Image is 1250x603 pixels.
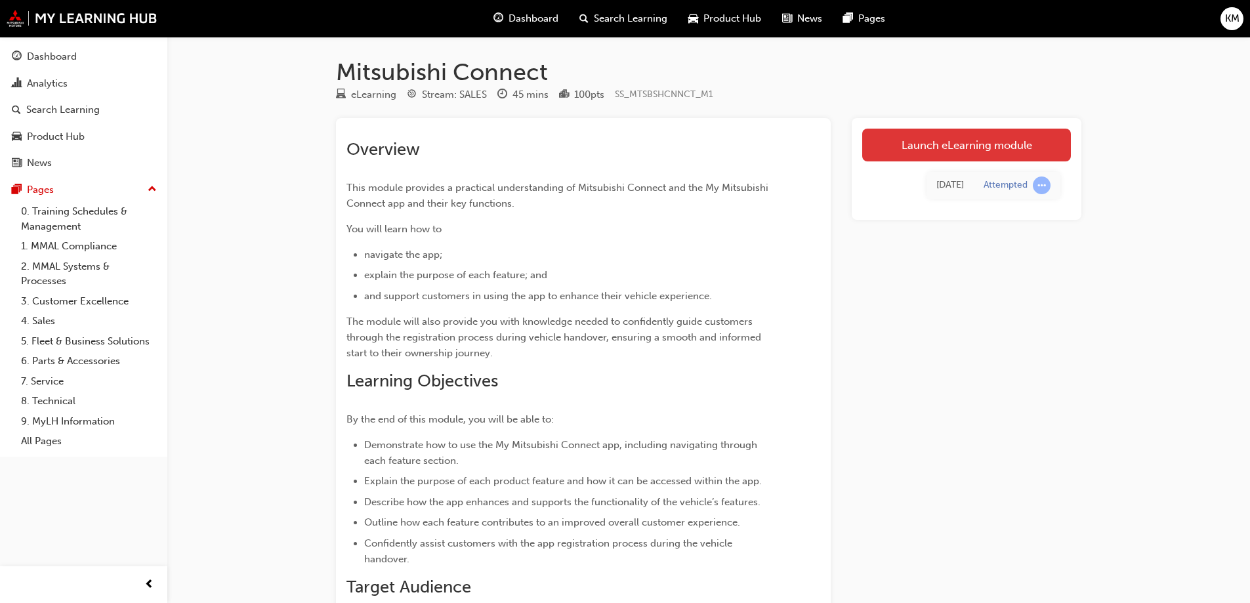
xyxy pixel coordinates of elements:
[509,11,558,26] span: Dashboard
[12,157,22,169] span: news-icon
[336,58,1081,87] h1: Mitsubishi Connect
[364,269,547,281] span: explain the purpose of each feature; and
[5,178,162,202] button: Pages
[569,5,678,32] a: search-iconSearch Learning
[16,236,162,257] a: 1. MMAL Compliance
[16,411,162,432] a: 9. MyLH Information
[12,78,22,90] span: chart-icon
[27,182,54,198] div: Pages
[16,311,162,331] a: 4. Sales
[364,475,762,487] span: Explain the purpose of each product feature and how it can be accessed within the app.
[772,5,833,32] a: news-iconNews
[1220,7,1243,30] button: KM
[27,156,52,171] div: News
[27,49,77,64] div: Dashboard
[336,89,346,101] span: learningResourceType_ELEARNING-icon
[688,10,698,27] span: car-icon
[346,371,498,391] span: Learning Objectives
[5,42,162,178] button: DashboardAnalyticsSearch LearningProduct HubNews
[16,257,162,291] a: 2. MMAL Systems & Processes
[12,51,22,63] span: guage-icon
[336,87,396,103] div: Type
[364,290,712,302] span: and support customers in using the app to enhance their vehicle experience.
[407,87,487,103] div: Stream
[346,413,554,425] span: By the end of this module, you will be able to:
[144,577,154,593] span: prev-icon
[16,331,162,352] a: 5. Fleet & Business Solutions
[594,11,667,26] span: Search Learning
[579,10,589,27] span: search-icon
[936,178,964,193] div: Wed Aug 27 2025 15:22:37 GMT+1000 (Australian Eastern Standard Time)
[364,439,760,467] span: Demonstrate how to use the My Mitsubishi Connect app, including navigating through each feature s...
[12,184,22,196] span: pages-icon
[12,104,21,116] span: search-icon
[364,496,760,508] span: Describe how the app enhances and supports the functionality of the vehicle’s features.
[7,10,157,27] img: mmal
[364,249,442,260] span: navigate the app;
[26,102,100,117] div: Search Learning
[16,391,162,411] a: 8. Technical
[364,537,735,565] span: Confidently assist customers with the app registration process during the vehicle handover.
[16,431,162,451] a: All Pages
[559,89,569,101] span: podium-icon
[833,5,896,32] a: pages-iconPages
[346,139,420,159] span: Overview
[16,351,162,371] a: 6. Parts & Accessories
[27,129,85,144] div: Product Hub
[497,89,507,101] span: clock-icon
[364,516,740,528] span: Outline how each feature contributes to an improved overall customer experience.
[782,10,792,27] span: news-icon
[5,151,162,175] a: News
[512,87,549,102] div: 45 mins
[497,87,549,103] div: Duration
[27,76,68,91] div: Analytics
[574,87,604,102] div: 100 pts
[843,10,853,27] span: pages-icon
[5,98,162,122] a: Search Learning
[16,291,162,312] a: 3. Customer Excellence
[703,11,761,26] span: Product Hub
[797,11,822,26] span: News
[858,11,885,26] span: Pages
[407,89,417,101] span: target-icon
[346,223,442,235] span: You will learn how to
[12,131,22,143] span: car-icon
[5,72,162,96] a: Analytics
[16,371,162,392] a: 7. Service
[678,5,772,32] a: car-iconProduct Hub
[862,129,1071,161] a: Launch eLearning module
[984,179,1028,192] div: Attempted
[559,87,604,103] div: Points
[493,10,503,27] span: guage-icon
[483,5,569,32] a: guage-iconDashboard
[615,89,713,100] span: Learning resource code
[346,182,771,209] span: This module provides a practical understanding of Mitsubishi Connect and the My Mitsubishi Connec...
[5,45,162,69] a: Dashboard
[148,181,157,198] span: up-icon
[351,87,396,102] div: eLearning
[346,316,764,359] span: The module will also provide you with knowledge needed to confidently guide customers through the...
[5,125,162,149] a: Product Hub
[1225,11,1240,26] span: KM
[422,87,487,102] div: Stream: SALES
[16,201,162,236] a: 0. Training Schedules & Management
[346,577,471,597] span: Target Audience
[1033,177,1051,194] span: learningRecordVerb_ATTEMPT-icon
